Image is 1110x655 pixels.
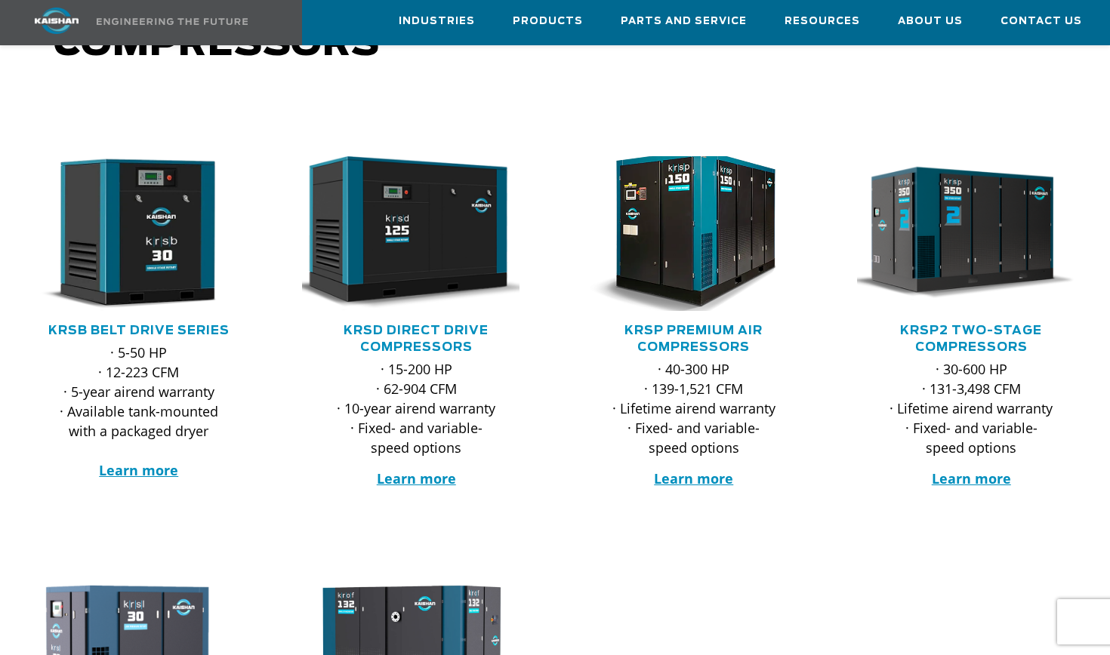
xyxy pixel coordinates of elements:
p: · 40-300 HP · 139-1,521 CFM · Lifetime airend warranty · Fixed- and variable-speed options [609,359,779,457]
a: KRSD Direct Drive Compressors [344,324,489,353]
span: Parts and Service [621,13,747,30]
a: Resources [785,1,860,42]
img: krsb30 [13,156,242,311]
div: krsp350 [857,156,1087,311]
img: krsd125 [291,156,520,311]
a: Contact Us [1001,1,1082,42]
a: Learn more [99,461,178,479]
a: KRSP Premium Air Compressors [624,324,763,353]
a: KRSP2 Two-Stage Compressors [900,324,1042,353]
p: · 5-50 HP · 12-223 CFM · 5-year airend warranty · Available tank-mounted with a packaged dryer [54,343,224,480]
p: · 15-200 HP · 62-904 CFM · 10-year airend warranty · Fixed- and variable-speed options [332,359,501,457]
a: Learn more [377,469,456,487]
span: About Us [898,13,963,30]
img: Engineering the future [97,18,248,25]
span: Products [513,13,583,30]
span: Contact Us [1001,13,1082,30]
div: krsd125 [302,156,532,311]
span: Resources [785,13,860,30]
a: KRSB Belt Drive Series [48,324,230,337]
a: About Us [898,1,963,42]
img: krsp150 [557,149,809,318]
span: Industries [399,13,475,30]
a: Products [513,1,583,42]
p: · 30-600 HP · 131-3,498 CFM · Lifetime airend warranty · Fixed- and variable-speed options [887,359,1056,457]
img: krsp350 [846,156,1075,311]
a: Learn more [654,469,733,487]
a: Learn more [932,469,1011,487]
div: krsp150 [579,156,809,311]
div: krsb30 [24,156,254,311]
a: Parts and Service [621,1,747,42]
a: Industries [399,1,475,42]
